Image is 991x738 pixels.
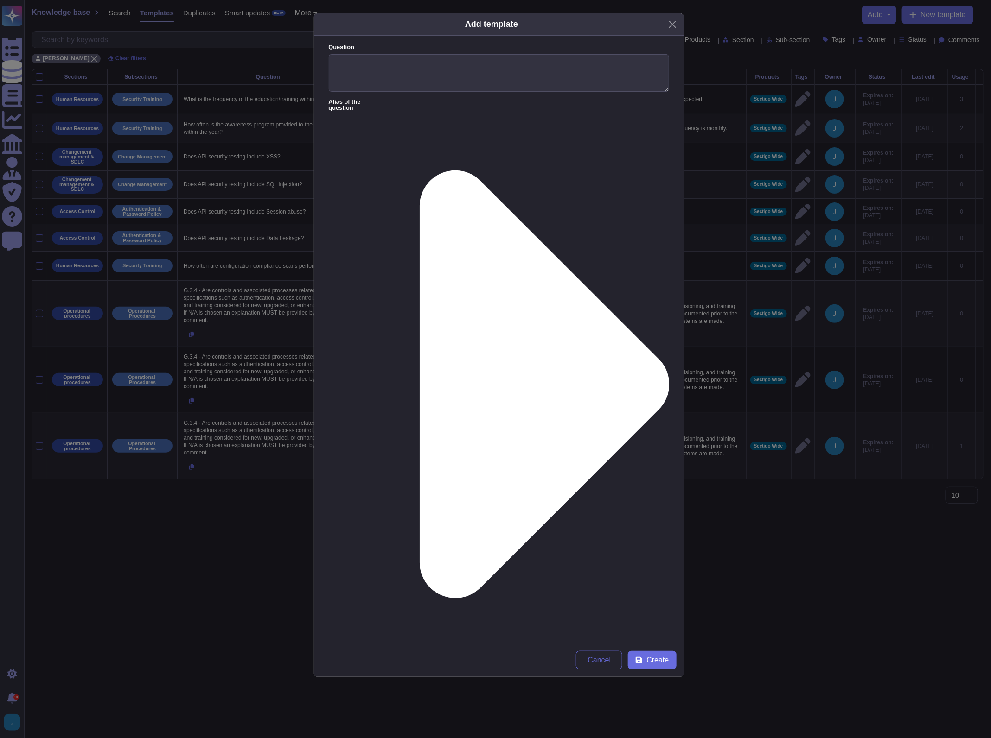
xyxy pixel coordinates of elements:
span: Cancel [588,656,611,664]
span: Create [646,656,669,664]
label: Alias of the question [329,99,669,669]
div: Add template [465,18,518,31]
button: Close [665,17,680,32]
button: Create [628,651,676,669]
label: Question [329,44,669,50]
button: Cancel [576,651,622,669]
